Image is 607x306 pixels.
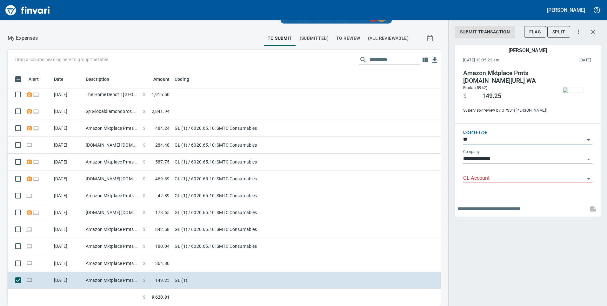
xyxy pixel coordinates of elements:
h4: Amazon Mktplace Pmts [DOMAIN_NAME][URL] WA [463,69,550,85]
td: GL (1) / 6020.65.10: SMTC Consumables [172,120,331,137]
button: Close transaction [585,24,601,39]
span: (Submitted) [300,34,329,42]
td: The Home Depot #[GEOGRAPHIC_DATA] [83,86,140,103]
span: 149.25 [482,92,501,100]
span: 364.80 [155,260,170,267]
button: [PERSON_NAME] [545,5,587,15]
span: Date [54,75,64,83]
span: 2,841.94 [152,108,170,115]
td: Amazon Mktplace Pmts [DOMAIN_NAME][URL] WA [83,187,140,204]
span: Alert [29,75,39,83]
button: More [571,25,585,39]
span: Alert [29,75,47,83]
span: Online transaction [26,278,33,282]
td: GL (1) / 6020.65.10: SMTC Consumables [172,137,331,154]
td: [DATE] [51,154,83,170]
span: [DATE] 10:35:22 am [463,57,539,64]
span: Amount [153,75,170,83]
button: Open [584,136,593,144]
span: This records your note into the expense [585,201,601,217]
span: To Review [336,34,360,42]
span: This charge was settled by the merchant and appears on the 2025/08/23 statement. [539,57,591,64]
td: [DATE] [51,137,83,154]
span: Online transaction [26,244,33,248]
td: GL (1) / 6020.65.10: SMTC Consumables [172,154,331,170]
span: $ [143,277,145,283]
button: Show transactions within a particular date range [420,31,441,46]
span: 1,915.50 [152,91,170,98]
span: $ [143,226,145,233]
span: 180.04 [155,243,170,249]
span: Online transaction [26,227,33,231]
span: Receipt Required [26,210,33,214]
span: 842.58 [155,226,170,233]
span: Online transaction [26,261,33,265]
td: GL (1) [172,272,331,289]
span: (All Reviewable) [368,34,409,42]
td: [DATE] [51,255,83,272]
button: Choose columns to display [420,55,430,65]
span: Online transaction [26,193,33,198]
td: Amazon Mktplace Pmts [DOMAIN_NAME][URL] WA [83,238,140,255]
span: Online transaction [33,177,39,181]
td: Amazon Mktplace Pmts [DOMAIN_NAME][URL] WA [83,272,140,289]
td: [DOMAIN_NAME] [DOMAIN_NAME][URL] WA [83,170,140,187]
span: 587.75 [155,159,170,165]
span: 173.65 [155,209,170,216]
span: Date [54,75,72,83]
span: Books (5942) [463,86,488,90]
img: Finvari [4,3,51,18]
button: Open [584,174,593,183]
span: Receipt Required [26,109,33,113]
span: $ [143,142,145,148]
span: Online transaction [33,210,39,214]
button: Split [547,26,570,38]
button: Download Table [430,55,439,65]
td: [DATE] [51,221,83,238]
span: Receipt Required [26,160,33,164]
label: Expense Type [463,131,487,135]
span: $ [143,243,145,249]
td: Sp Globaldiamondpros Wood Dale [GEOGRAPHIC_DATA] [83,103,140,120]
span: Online transaction [26,143,33,147]
td: [DATE] [51,204,83,221]
span: Online transaction [33,126,39,130]
td: [DOMAIN_NAME] [DOMAIN_NAME][URL] WA [83,204,140,221]
td: GL (1) / 6020.65.10: SMTC Consumables [172,204,331,221]
h5: [PERSON_NAME] [547,7,585,13]
span: Flag [529,28,541,36]
button: Flag [524,26,546,38]
span: 9,620.81 [152,294,170,301]
p: My Expenses [8,34,38,42]
span: Description [86,75,110,83]
span: Supervisor review by: OPS01 ([PERSON_NAME]) [463,108,550,114]
span: 149.25 [155,277,170,283]
span: Coding [175,75,197,83]
span: $ [143,192,145,199]
span: Online transaction [33,109,39,113]
span: 284.48 [155,142,170,148]
p: Drag a column heading here to group the table [15,56,108,63]
span: $ [143,108,145,115]
span: Online transaction [33,160,39,164]
td: [DATE] [51,238,83,255]
span: $ [143,260,145,267]
td: [DATE] [51,187,83,204]
td: [DATE] [51,120,83,137]
span: Description [86,75,118,83]
h5: [PERSON_NAME] [509,47,547,54]
span: Split [552,28,565,36]
td: GL (1) / 6020.65.10: SMTC Consumables [172,187,331,204]
span: $ [143,159,145,165]
span: $ [143,209,145,216]
td: [DATE] [51,86,83,103]
td: [DATE] [51,103,83,120]
td: Amazon Mktplace Pmts [DOMAIN_NAME][URL] WA [83,255,140,272]
span: To Submit [268,34,292,42]
span: Receipt Required [26,126,33,130]
span: 42.89 [158,192,170,199]
label: Company [463,150,480,154]
td: Amazon Mktplace Pmts [DOMAIN_NAME][URL] WA [83,154,140,170]
td: GL (1) / 6020.65.10: SMTC Consumables [172,170,331,187]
